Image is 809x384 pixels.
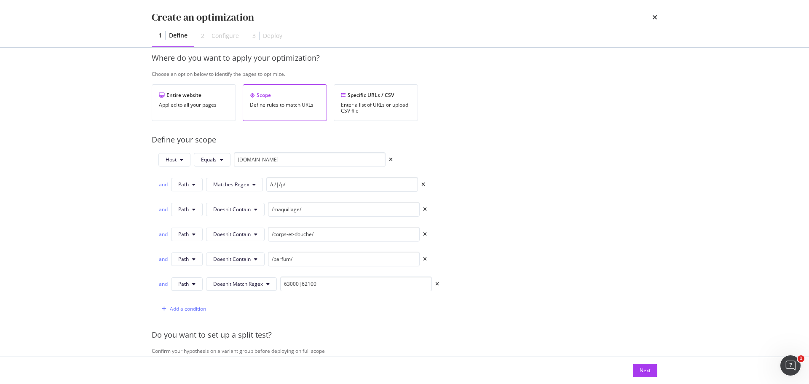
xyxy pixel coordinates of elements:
[206,228,265,241] button: Doesn't Contain
[423,257,427,262] div: times
[158,206,168,213] div: and
[389,157,393,162] div: times
[250,102,320,108] div: Define rules to match URLs
[178,181,189,188] span: Path
[158,255,168,263] div: and
[250,91,320,99] div: Scope
[158,31,162,40] div: 1
[421,182,425,187] div: times
[152,134,727,145] div: Define your scope
[423,232,427,237] div: times
[166,156,177,163] span: Host
[171,203,203,216] button: Path
[780,355,801,376] iframe: Intercom live chat
[201,32,204,40] div: 2
[213,206,251,213] span: Doesn't Contain
[171,252,203,266] button: Path
[652,10,657,24] div: times
[158,302,206,316] button: Add a condition
[213,231,251,238] span: Doesn't Contain
[206,203,265,216] button: Doesn't Contain
[212,32,239,40] div: Configure
[171,178,203,191] button: Path
[158,231,168,238] div: and
[178,231,189,238] span: Path
[152,347,727,354] div: Confirm your hypothesis on a variant group before deploying on full scope
[341,102,411,114] div: Enter a list of URLs or upload CSV file
[159,91,229,99] div: Entire website
[423,207,427,212] div: times
[170,305,206,312] div: Add a condition
[152,10,254,24] div: Create an optimization
[263,32,282,40] div: Deploy
[252,32,256,40] div: 3
[213,181,249,188] span: Matches Regex
[194,153,230,166] button: Equals
[798,355,804,362] span: 1
[158,181,168,188] div: and
[206,178,263,191] button: Matches Regex
[159,102,229,108] div: Applied to all your pages
[206,277,277,291] button: Doesn't Match Regex
[633,364,657,377] button: Next
[213,255,251,263] span: Doesn't Contain
[158,280,168,287] div: and
[206,252,265,266] button: Doesn't Contain
[435,282,439,287] div: times
[171,228,203,241] button: Path
[171,277,203,291] button: Path
[152,70,727,78] div: Choose an option below to identify the pages to optimize.
[178,255,189,263] span: Path
[152,53,727,64] div: Where do you want to apply your optimization?
[213,280,263,287] span: Doesn't Match Regex
[152,330,727,341] div: Do you want to set up a split test?
[178,280,189,287] span: Path
[640,367,651,374] div: Next
[341,91,411,99] div: Specific URLs / CSV
[178,206,189,213] span: Path
[169,31,188,40] div: Define
[158,153,190,166] button: Host
[201,156,217,163] span: Equals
